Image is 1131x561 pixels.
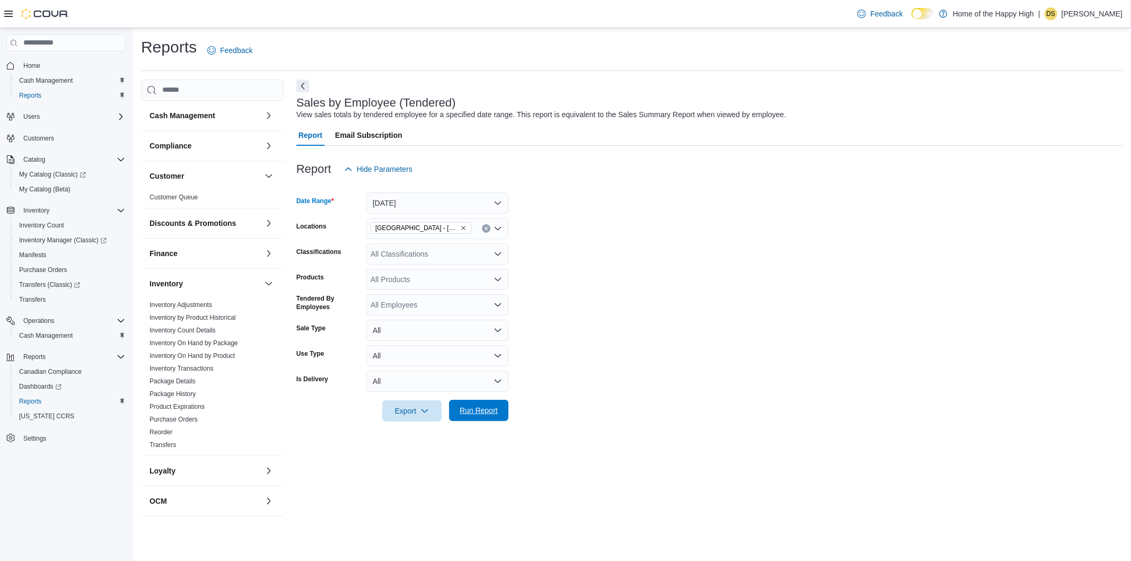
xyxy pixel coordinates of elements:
[150,248,260,259] button: Finance
[2,58,129,73] button: Home
[150,326,216,335] span: Inventory Count Details
[150,441,176,449] span: Transfers
[11,394,129,409] button: Reports
[15,380,125,393] span: Dashboards
[15,89,125,102] span: Reports
[296,375,328,383] label: Is Delivery
[150,110,215,121] h3: Cash Management
[23,434,46,443] span: Settings
[19,185,71,194] span: My Catalog (Beta)
[262,170,275,182] button: Customer
[220,45,252,56] span: Feedback
[15,410,78,423] a: [US_STATE] CCRS
[15,293,50,306] a: Transfers
[15,365,125,378] span: Canadian Compliance
[296,349,324,358] label: Use Type
[19,132,125,145] span: Customers
[150,110,260,121] button: Cash Management
[19,153,125,166] span: Catalog
[11,167,129,182] a: My Catalog (Classic)
[15,249,125,261] span: Manifests
[262,277,275,290] button: Inventory
[15,329,77,342] a: Cash Management
[141,37,197,58] h1: Reports
[150,377,196,385] span: Package Details
[150,248,178,259] h3: Finance
[494,275,502,284] button: Open list of options
[335,125,402,146] span: Email Subscription
[15,293,125,306] span: Transfers
[15,395,125,408] span: Reports
[150,428,172,436] a: Reorder
[460,225,467,231] button: Remove Swan River - Main Street - Fire & Flower from selection in this group
[911,19,912,20] span: Dark Mode
[150,327,216,334] a: Inventory Count Details
[19,350,50,363] button: Reports
[15,234,111,247] a: Inventory Manager (Classic)
[141,299,284,455] div: Inventory
[150,171,184,181] h3: Customer
[150,278,183,289] h3: Inventory
[19,76,73,85] span: Cash Management
[19,432,50,445] a: Settings
[150,141,191,151] h3: Compliance
[23,353,46,361] span: Reports
[150,390,196,398] a: Package History
[11,218,129,233] button: Inventory Count
[19,59,45,72] a: Home
[11,328,129,343] button: Cash Management
[23,134,54,143] span: Customers
[19,204,54,217] button: Inventory
[853,3,907,24] a: Feedback
[366,192,508,214] button: [DATE]
[11,277,129,292] a: Transfers (Classic)
[150,415,198,424] span: Purchase Orders
[389,400,435,422] span: Export
[2,130,129,146] button: Customers
[150,496,167,506] h3: OCM
[296,222,327,231] label: Locations
[262,464,275,477] button: Loyalty
[15,365,86,378] a: Canadian Compliance
[23,317,55,325] span: Operations
[15,219,125,232] span: Inventory Count
[366,320,508,341] button: All
[19,295,46,304] span: Transfers
[15,278,125,291] span: Transfers (Classic)
[15,168,125,181] span: My Catalog (Classic)
[15,74,77,87] a: Cash Management
[150,339,238,347] a: Inventory On Hand by Package
[150,314,236,321] a: Inventory by Product Historical
[262,217,275,230] button: Discounts & Promotions
[19,110,44,123] button: Users
[296,273,324,282] label: Products
[150,403,205,410] a: Product Expirations
[15,380,66,393] a: Dashboards
[150,193,198,201] span: Customer Queue
[296,109,786,120] div: View sales totals by tendered employee for a specified date range. This report is equivalent to t...
[11,248,129,262] button: Manifests
[1062,7,1123,20] p: [PERSON_NAME]
[953,7,1034,20] p: Home of the Happy High
[15,264,125,276] span: Purchase Orders
[296,97,456,109] h3: Sales by Employee (Tendered)
[375,223,458,233] span: [GEOGRAPHIC_DATA] - [GEOGRAPHIC_DATA] - Fire & Flower
[482,224,490,233] button: Clear input
[21,8,69,19] img: Cova
[1045,7,1057,20] div: Dillon Stilborn
[2,109,129,124] button: Users
[15,249,50,261] a: Manifests
[150,313,236,322] span: Inventory by Product Historical
[19,221,64,230] span: Inventory Count
[366,345,508,366] button: All
[150,466,176,476] h3: Loyalty
[150,402,205,411] span: Product Expirations
[11,292,129,307] button: Transfers
[15,89,46,102] a: Reports
[296,248,341,256] label: Classifications
[19,331,73,340] span: Cash Management
[150,218,236,229] h3: Discounts & Promotions
[19,110,125,123] span: Users
[19,153,49,166] button: Catalog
